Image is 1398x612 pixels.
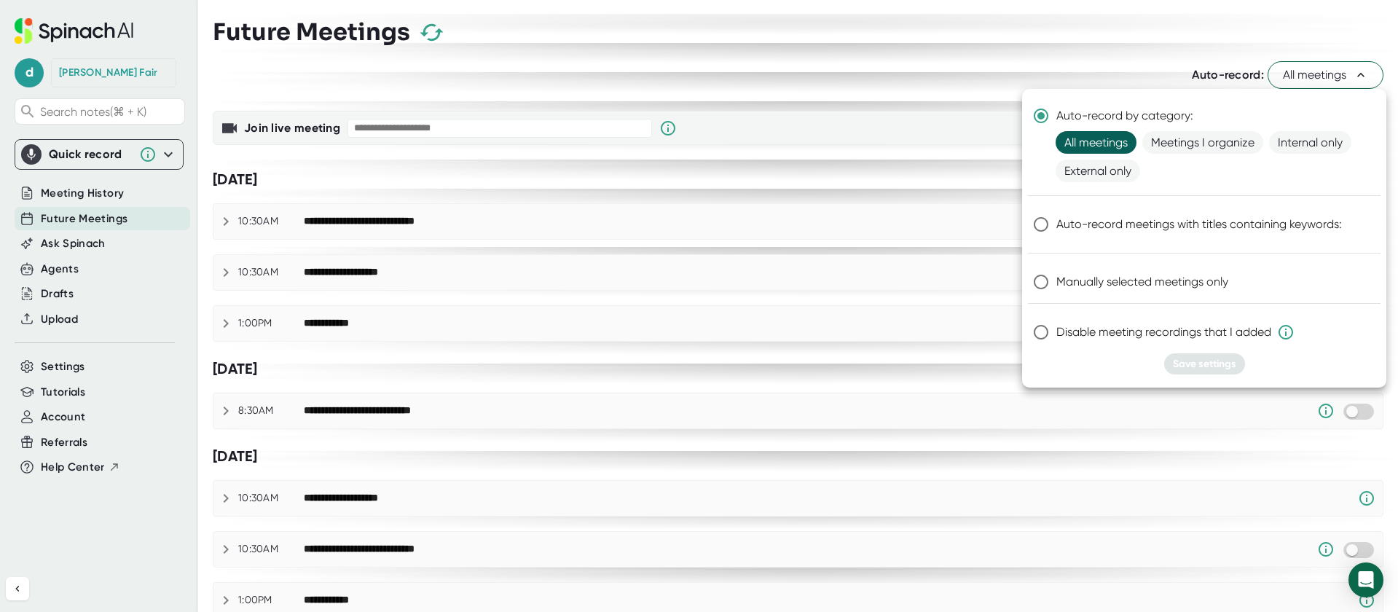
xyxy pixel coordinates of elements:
[1164,353,1245,374] button: Save settings
[1056,131,1136,154] span: All meetings
[1056,323,1295,341] span: Disable meeting recordings that I added
[1348,562,1383,597] div: Open Intercom Messenger
[1269,131,1351,154] span: Internal only
[1142,131,1263,154] span: Meetings I organize
[1056,160,1140,182] span: External only
[1056,273,1228,291] span: Manually selected meetings only
[1056,216,1342,233] span: Auto-record meetings with titles containing keywords:
[1173,358,1236,370] span: Save settings
[1056,107,1193,125] span: Auto-record by category:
